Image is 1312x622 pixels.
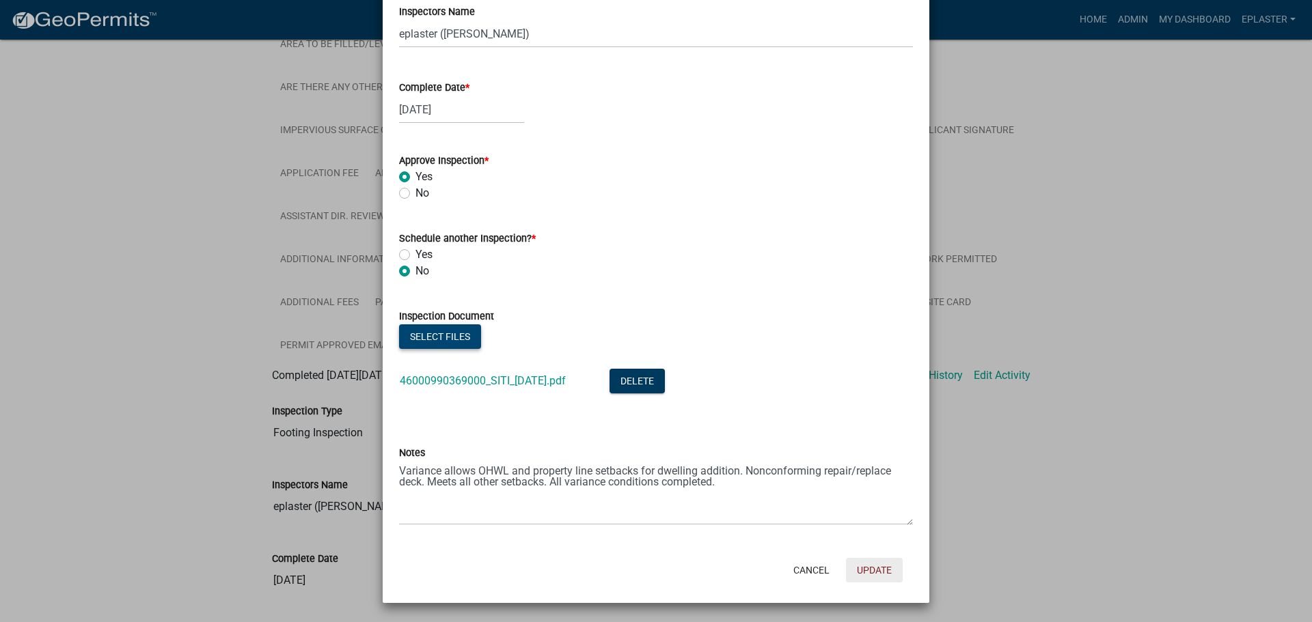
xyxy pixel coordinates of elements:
[399,312,494,322] label: Inspection Document
[415,246,433,263] label: Yes
[399,96,524,124] input: mm/dd/yyyy
[610,376,665,388] wm-modal-confirm: Delete Document
[399,83,469,93] label: Complete Date
[846,558,903,582] button: Update
[415,169,433,185] label: Yes
[399,8,475,17] label: Inspectors Name
[782,558,840,582] button: Cancel
[415,185,429,201] label: No
[399,156,489,166] label: Approve Inspection
[415,263,429,279] label: No
[610,369,665,393] button: Delete
[400,374,566,387] a: 46000990369000_SITI_[DATE].pdf
[399,324,481,349] button: Select files
[399,234,536,244] label: Schedule another Inspection?
[399,449,425,458] label: Notes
